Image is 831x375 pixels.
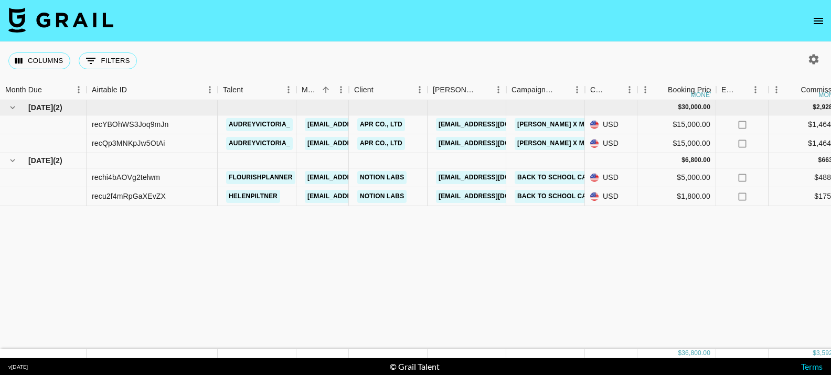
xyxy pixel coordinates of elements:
[748,82,763,98] button: Menu
[92,191,166,201] div: recu2f4mRpGaXEvZX
[305,171,422,184] a: [EMAIL_ADDRESS][DOMAIN_NAME]
[281,82,296,98] button: Menu
[813,103,816,112] div: $
[637,187,716,206] div: $1,800.00
[436,137,553,150] a: [EMAIL_ADDRESS][DOMAIN_NAME]
[590,80,607,100] div: Currency
[243,82,258,97] button: Sort
[512,80,555,100] div: Campaign (Type)
[491,82,506,98] button: Menu
[28,155,53,166] span: [DATE]
[349,80,428,100] div: Client
[226,137,293,150] a: audreyvictoria_
[226,118,293,131] a: audreyvictoria_
[28,102,53,113] span: [DATE]
[357,190,407,203] a: Notion Labs
[5,153,20,168] button: hide children
[8,7,113,33] img: Grail Talent
[653,82,668,97] button: Sort
[226,171,295,184] a: flourishplanner
[769,82,784,98] button: Menu
[585,187,637,206] div: USD
[637,134,716,153] div: $15,000.00
[569,82,585,98] button: Menu
[736,82,751,97] button: Sort
[302,80,318,100] div: Manager
[92,80,127,100] div: Airtable ID
[296,80,349,100] div: Manager
[678,349,681,358] div: $
[53,102,62,113] span: ( 2 )
[92,172,160,183] div: rechi4bAOVg2telwm
[668,80,714,100] div: Booking Price
[681,103,710,112] div: 30,000.00
[5,80,42,100] div: Month Due
[607,82,622,97] button: Sort
[87,80,218,100] div: Airtable ID
[436,190,553,203] a: [EMAIL_ADDRESS][DOMAIN_NAME]
[808,10,829,31] button: open drawer
[716,80,769,100] div: Expenses: Remove Commission?
[721,80,736,100] div: Expenses: Remove Commission?
[412,82,428,98] button: Menu
[476,82,491,97] button: Sort
[786,82,801,97] button: Sort
[637,82,653,98] button: Menu
[318,82,333,97] button: Sort
[637,115,716,134] div: $15,000.00
[555,82,569,97] button: Sort
[53,155,62,166] span: ( 2 )
[218,80,296,100] div: Talent
[515,118,616,131] a: [PERSON_NAME] x Medicube
[506,80,585,100] div: Campaign (Type)
[637,168,716,187] div: $5,000.00
[79,52,137,69] button: Show filters
[813,349,816,358] div: $
[585,168,637,187] div: USD
[585,134,637,153] div: USD
[678,103,681,112] div: $
[436,118,553,131] a: [EMAIL_ADDRESS][DOMAIN_NAME]
[691,92,715,98] div: money
[681,349,710,358] div: 36,800.00
[428,80,506,100] div: Booker
[515,190,614,203] a: Back to School Campaign
[585,115,637,134] div: USD
[92,119,169,130] div: recYBOhWS3Joq9mJn
[8,363,28,370] div: v [DATE]
[357,137,405,150] a: APR Co., Ltd
[202,82,218,98] button: Menu
[42,82,57,97] button: Sort
[622,82,637,98] button: Menu
[305,137,422,150] a: [EMAIL_ADDRESS][DOMAIN_NAME]
[223,80,243,100] div: Talent
[226,190,280,203] a: helenpiltner
[433,80,476,100] div: [PERSON_NAME]
[333,82,349,98] button: Menu
[5,100,20,115] button: hide children
[390,361,440,372] div: © Grail Talent
[8,52,70,69] button: Select columns
[92,138,165,148] div: recQp3MNKpJw5OtAi
[436,171,553,184] a: [EMAIL_ADDRESS][DOMAIN_NAME]
[685,156,710,165] div: 6,800.00
[801,361,823,371] a: Terms
[681,156,685,165] div: $
[818,156,822,165] div: $
[127,82,142,97] button: Sort
[374,82,388,97] button: Sort
[357,171,407,184] a: Notion Labs
[357,118,405,131] a: APR Co., Ltd
[305,190,422,203] a: [EMAIL_ADDRESS][DOMAIN_NAME]
[305,118,422,131] a: [EMAIL_ADDRESS][DOMAIN_NAME]
[585,80,637,100] div: Currency
[354,80,374,100] div: Client
[515,171,614,184] a: Back to School Campaign
[515,137,616,150] a: [PERSON_NAME] x Medicube
[71,82,87,98] button: Menu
